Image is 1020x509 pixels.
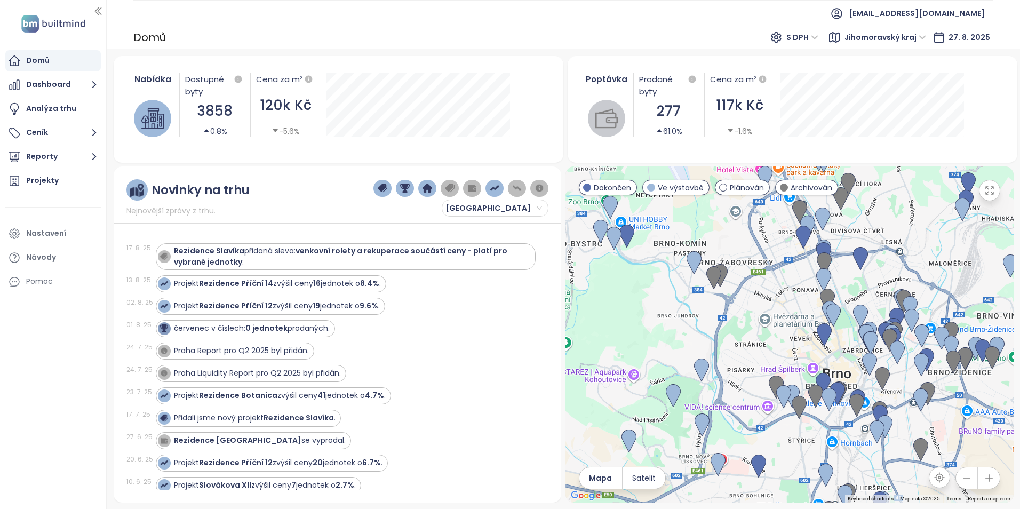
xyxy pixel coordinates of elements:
div: 10. 6. 25 [126,477,153,487]
div: Domů [133,28,166,47]
a: Terms (opens in new tab) [946,496,961,502]
img: icon [160,436,168,444]
div: 117k Kč [710,94,770,116]
div: 02. 8. 25 [126,298,153,307]
div: Cena za m² [710,73,770,86]
strong: Rezidence Botanica [199,390,277,401]
span: caret-up [203,127,210,134]
img: price-increases.png [490,184,499,193]
div: Poptávka [586,73,628,85]
div: 3858 [185,100,245,122]
button: Reporty [5,146,101,168]
img: trophy-dark-blue.png [400,184,410,193]
img: Google [568,489,603,503]
div: Pomoc [5,271,101,292]
a: Domů [5,50,101,71]
strong: 6.7% [362,457,381,468]
div: 13. 8. 25 [126,275,153,285]
span: Archivován [791,182,832,194]
div: 01. 8. 25 [126,320,153,330]
div: 23. 7. 25 [126,387,153,397]
div: Projekt zvýšil ceny jednotek o . [174,390,386,401]
a: Analýza trhu [5,98,101,120]
div: 24. 7. 25 [126,365,153,375]
div: Pomoc [26,275,53,288]
span: Nejnovější zprávy z trhu. [126,205,216,217]
div: červenec v číslech: prodaných. [174,323,330,334]
div: Projekt zvýšil ceny jednotek o . [174,480,356,491]
strong: Rezidence Příční 12 [199,457,273,468]
div: 277 [639,100,699,122]
div: Analýza trhu [26,102,76,115]
img: icon [160,347,168,354]
div: -1.6% [727,125,753,137]
img: price-decreases.png [512,184,522,193]
strong: Slovákova XII [199,480,251,490]
button: Keyboard shortcuts [848,495,894,503]
span: caret-up [656,127,663,134]
div: Domů [26,54,50,67]
span: Plánován [730,182,764,194]
img: icon [160,392,168,399]
img: price-tag-dark-blue.png [378,184,387,193]
div: Nabídka [132,73,174,85]
img: icon [160,414,168,421]
a: Open this area in Google Maps (opens a new window) [568,489,603,503]
div: Projekt zvýšil ceny jednotek o . [174,457,382,468]
div: 20. 6. 25 [126,455,153,464]
a: Projekty [5,170,101,192]
span: caret-down [272,127,279,134]
div: Projekty [26,174,59,187]
span: [EMAIL_ADDRESS][DOMAIN_NAME] [849,1,985,26]
div: Dostupné byty [185,73,245,98]
strong: Rezidence [GEOGRAPHIC_DATA] [174,435,301,446]
span: Brno centrum [445,200,542,216]
div: Projekt zvýšil ceny jednotek o . [174,278,381,289]
img: icon [160,252,168,260]
strong: 4.7% [365,390,384,401]
div: 120k Kč [256,94,316,116]
strong: 41 [317,390,325,401]
strong: venkovní rolety a rekuperace součástí ceny - platí pro vybrané jednotky [174,245,507,267]
div: 61.0% [656,125,682,137]
strong: 8.4% [360,278,379,289]
div: se vyprodal. [174,435,346,446]
strong: 19 [313,300,320,311]
div: 17. 8. 25 [126,243,153,253]
img: home-dark-blue.png [423,184,432,193]
span: S DPH [786,29,818,45]
span: Praha Report pro Q2 2025 byl přidán. [174,345,309,356]
img: price-tag-grey.png [445,184,455,193]
div: přidaná sleva: . [174,245,531,268]
span: Praha Liquidity Report pro Q2 2025 byl přidán. [174,368,341,378]
span: 27. 8. 2025 [949,32,990,43]
div: Novinky na trhu [152,184,250,197]
div: 24. 7. 25 [126,343,153,352]
div: 27. 6. 25 [126,432,153,442]
strong: 7 [291,480,296,490]
span: Map data ©2025 [900,496,940,502]
img: icon [160,369,168,377]
strong: 16 [313,278,321,289]
strong: Rezidence Slavíka [264,412,334,423]
img: house [141,107,164,130]
button: Mapa [579,467,622,489]
span: Dokončen [594,182,631,194]
img: icon [160,280,168,287]
span: Satelit [632,472,656,484]
img: icon [160,481,168,489]
strong: Rezidence Příční 12 [199,300,273,311]
img: ruler [130,184,144,197]
div: Cena za m² [256,73,302,86]
div: -5.6% [272,125,300,137]
strong: 0 jednotek [245,323,288,333]
span: caret-down [727,127,734,134]
span: Jihomoravský kraj [844,29,926,45]
div: Návody [26,251,56,264]
strong: 20 [313,457,323,468]
img: logo [18,13,89,35]
div: Přidali jsme nový projekt . [174,412,336,424]
a: Návody [5,247,101,268]
strong: 9.6% [360,300,378,311]
strong: 2.7% [336,480,354,490]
